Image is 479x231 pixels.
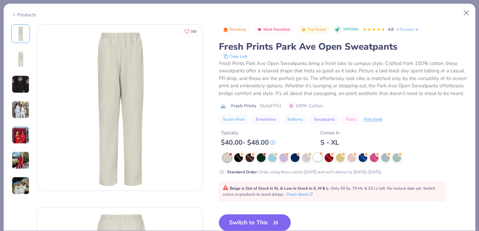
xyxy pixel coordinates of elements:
div: 4.8 Stars [363,24,385,35]
div: Comes In [320,129,340,136]
img: Trending sort [223,27,228,32]
button: Close [460,7,473,19]
span: Fresh Prints [231,102,256,109]
img: Most Favorited sort [257,27,262,32]
button: Badge Button [298,25,330,34]
span: : Only 39 Ss, 79 Ms & 33 Ls left. No restock date yet. Switch colors or products to avoid delays. [223,186,435,197]
button: Pants [342,115,361,124]
strong: Beige is Out of Stock in XL & Low in Stock in S, M & L [230,186,329,191]
button: Sweatpants [310,115,339,124]
button: Bottoms [283,115,307,124]
img: User generated content [12,151,30,169]
div: S - XL [320,138,340,147]
img: User generated content [12,101,30,119]
button: copy to clipboard [222,53,249,60]
img: Front [37,25,203,191]
div: $ 40.00 - $ 48.00 [221,138,275,147]
button: Like [181,27,200,36]
div: Typically [221,129,275,136]
span: 1M Clicks [343,27,359,32]
img: brand logo [219,104,228,109]
button: Switch to This [219,214,291,231]
div: Fresh Prints Park Ave Open Sweatpants bring a fresh take to campus style. Crafted from 100% cotto... [219,60,468,97]
span: 100% Cotton [289,102,323,109]
button: Badge Button [220,25,249,34]
span: 200 [191,30,197,33]
img: Top Rated sort [301,27,306,32]
div: Print Guide [364,117,383,122]
span: Trending [230,28,246,31]
span: Style FP51 [260,102,281,109]
button: Screen Print [219,115,248,124]
span: 4.8 [388,27,394,32]
strong: Standard Order : [227,169,258,175]
img: User generated content [12,75,30,93]
button: Check Stock [286,191,313,197]
a: 9 Reviews [396,26,419,32]
img: Front [13,26,29,42]
div: Order using these colors [DATE] and we'll deliver by [DATE]-[DATE]. [227,169,382,175]
div: Products [11,11,36,18]
span: Top Rated [308,28,326,31]
button: Embroidery [252,115,280,124]
span: Most Favorited [263,28,290,31]
div: Fresh Prints Park Ave Open Sweatpants [219,40,468,53]
img: User generated content [12,177,30,195]
button: Badge Button [253,25,294,34]
img: User generated content [12,126,30,144]
img: Back [13,51,29,67]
